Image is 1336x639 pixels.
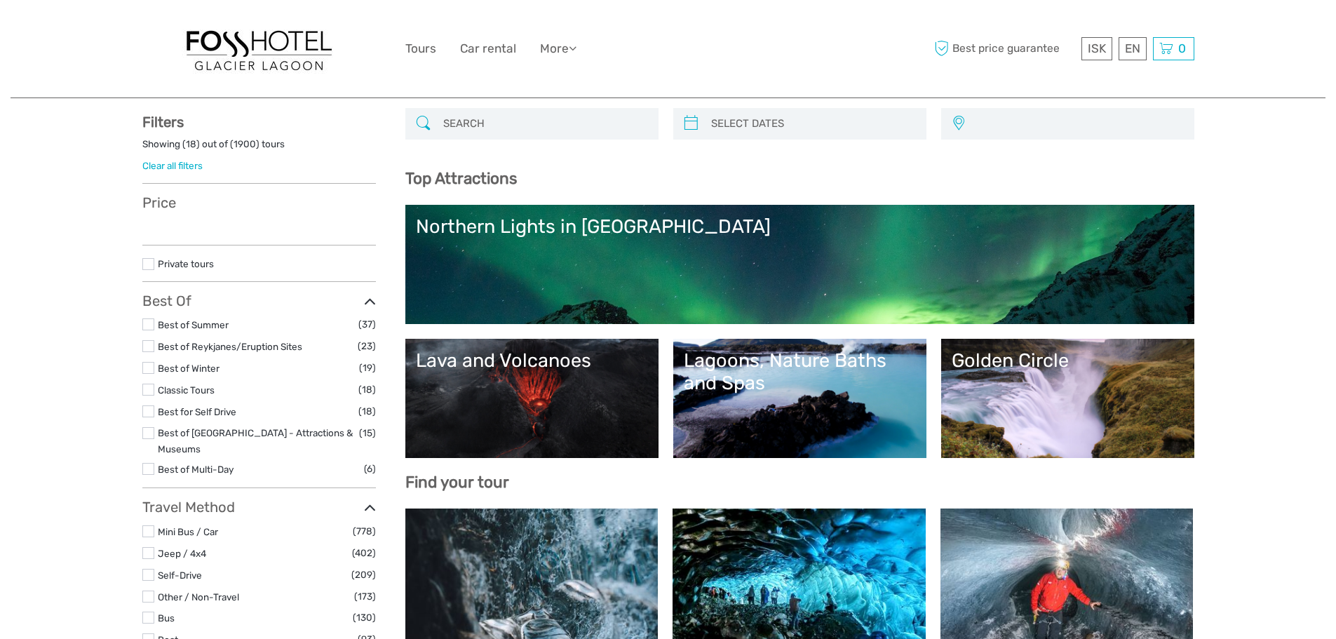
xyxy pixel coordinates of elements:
[142,292,376,309] h3: Best Of
[405,39,436,59] a: Tours
[351,567,376,583] span: (209)
[460,39,516,59] a: Car rental
[158,341,302,352] a: Best of Reykjanes/Eruption Sites
[234,137,256,151] label: 1900
[931,37,1078,60] span: Best price guarantee
[952,349,1184,372] div: Golden Circle
[182,24,336,74] img: 1303-6910c56d-1cb8-4c54-b886-5f11292459f5_logo_big.jpg
[142,194,376,211] h3: Price
[358,316,376,332] span: (37)
[1088,41,1106,55] span: ISK
[364,461,376,477] span: (6)
[706,112,919,136] input: SELECT DATES
[353,523,376,539] span: (778)
[416,215,1184,314] a: Northern Lights in [GEOGRAPHIC_DATA]
[158,384,215,396] a: Classic Tours
[684,349,916,395] div: Lagoons, Nature Baths and Spas
[158,258,214,269] a: Private tours
[416,215,1184,238] div: Northern Lights in [GEOGRAPHIC_DATA]
[158,363,220,374] a: Best of Winter
[438,112,652,136] input: SEARCH
[158,548,206,559] a: Jeep / 4x4
[416,349,648,448] a: Lava and Volcanoes
[158,612,175,624] a: Bus
[358,403,376,419] span: (18)
[952,349,1184,448] a: Golden Circle
[416,349,648,372] div: Lava and Volcanoes
[358,382,376,398] span: (18)
[358,338,376,354] span: (23)
[158,570,202,581] a: Self-Drive
[1176,41,1188,55] span: 0
[142,499,376,516] h3: Travel Method
[359,360,376,376] span: (19)
[158,319,229,330] a: Best of Summer
[158,427,353,455] a: Best of [GEOGRAPHIC_DATA] - Attractions & Museums
[353,610,376,626] span: (130)
[352,545,376,561] span: (402)
[142,160,203,171] a: Clear all filters
[158,591,239,603] a: Other / Non-Travel
[142,137,376,159] div: Showing ( ) out of ( ) tours
[1119,37,1147,60] div: EN
[540,39,576,59] a: More
[186,137,196,151] label: 18
[158,464,234,475] a: Best of Multi-Day
[684,349,916,448] a: Lagoons, Nature Baths and Spas
[359,425,376,441] span: (15)
[354,588,376,605] span: (173)
[158,406,236,417] a: Best for Self Drive
[158,526,218,537] a: Mini Bus / Car
[405,169,517,188] b: Top Attractions
[142,114,184,130] strong: Filters
[405,473,509,492] b: Find your tour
